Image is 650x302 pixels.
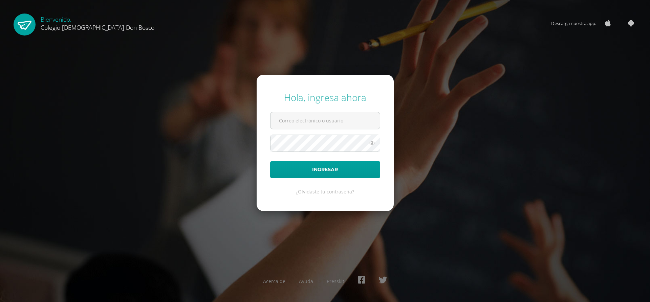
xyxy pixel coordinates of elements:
[41,23,154,31] span: Colegio [DEMOGRAPHIC_DATA] Don Bosco
[551,17,603,30] span: Descarga nuestra app:
[327,278,344,284] a: Presskit
[296,188,354,195] a: ¿Olvidaste tu contraseña?
[270,91,380,104] div: Hola, ingresa ahora
[299,278,313,284] a: Ayuda
[263,278,285,284] a: Acerca de
[270,112,380,129] input: Correo electrónico o usuario
[270,161,380,178] button: Ingresar
[41,14,154,31] div: Bienvenido,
